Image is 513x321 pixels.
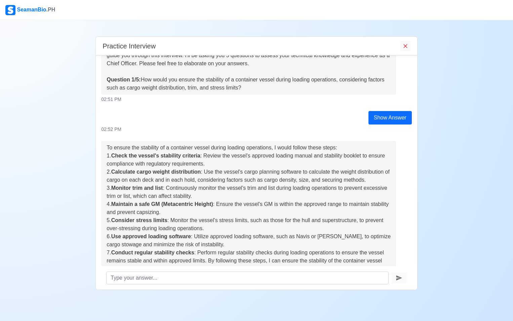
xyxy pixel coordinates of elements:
span: .PH [46,7,55,12]
div: Hello [PERSON_NAME], I'm Gem from SeamanBioPH. We want you to be successful in applying, and I'm ... [107,43,391,92]
div: SeamanBio [5,5,55,15]
strong: Conduct regular stability checks [111,250,194,255]
div: 02:51 PM [101,96,411,103]
div: To ensure the stability of a container vessel during loading operations, I would follow these ste... [107,144,391,297]
div: Show Answer [368,111,412,124]
strong: Use approved loading software [111,234,191,239]
button: End Interview [400,41,410,51]
h5: Practice Interview [103,42,156,50]
img: Logo [5,5,15,15]
div: 02:52 PM [101,126,411,133]
strong: Check the vessel's stability criteria [111,153,200,158]
strong: Consider stress limits [111,217,167,223]
strong: Maintain a safe GM (Metacentric Height) [111,201,213,207]
strong: Calculate cargo weight distribution [111,169,201,175]
strong: Monitor trim and list [111,185,163,191]
strong: Question 1/5: [107,77,141,82]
